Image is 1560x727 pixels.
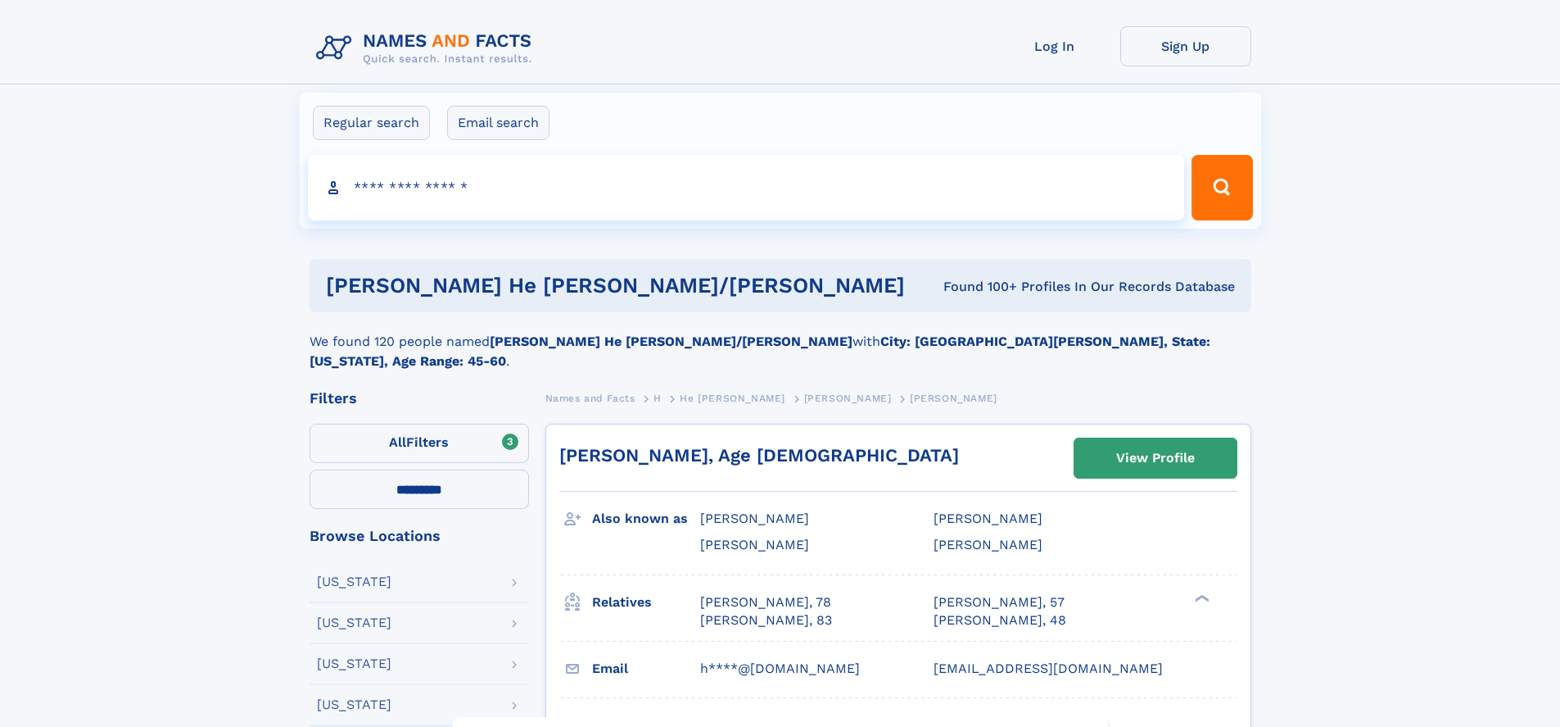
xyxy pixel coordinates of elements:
[910,393,997,404] span: [PERSON_NAME]
[934,593,1065,611] a: [PERSON_NAME], 57
[317,575,391,588] div: [US_STATE]
[317,616,391,629] div: [US_STATE]
[1116,439,1195,477] div: View Profile
[934,511,1042,526] span: [PERSON_NAME]
[317,657,391,670] div: [US_STATE]
[680,388,785,408] a: He [PERSON_NAME]
[317,698,391,711] div: [US_STATE]
[700,511,809,526] span: [PERSON_NAME]
[389,434,406,450] span: All
[924,278,1235,296] div: Found 100+ Profiles In Our Records Database
[490,334,852,349] b: [PERSON_NAME] He [PERSON_NAME]/[PERSON_NAME]
[592,655,700,683] h3: Email
[559,445,959,466] a: [PERSON_NAME], Age [DEMOGRAPHIC_DATA]
[326,275,925,296] h1: [PERSON_NAME] he [PERSON_NAME]/[PERSON_NAME]
[804,393,892,404] span: [PERSON_NAME]
[653,388,662,408] a: H
[934,611,1066,629] a: [PERSON_NAME], 48
[308,155,1185,220] input: search input
[1191,155,1252,220] button: Search Button
[310,26,545,70] img: Logo Names and Facts
[1074,438,1237,478] a: View Profile
[1191,593,1210,603] div: ❯
[700,593,831,611] a: [PERSON_NAME], 78
[700,611,832,629] a: [PERSON_NAME], 83
[310,529,529,543] div: Browse Locations
[447,106,549,140] label: Email search
[545,388,635,408] a: Names and Facts
[989,26,1120,66] a: Log In
[310,391,529,406] div: Filters
[680,393,785,404] span: He [PERSON_NAME]
[804,388,892,408] a: [PERSON_NAME]
[310,424,529,463] label: Filters
[700,537,809,552] span: [PERSON_NAME]
[310,334,1210,369] b: City: [GEOGRAPHIC_DATA][PERSON_NAME], State: [US_STATE], Age Range: 45-60
[1120,26,1251,66] a: Sign Up
[310,312,1251,371] div: We found 120 people named with .
[592,588,700,616] h3: Relatives
[934,661,1163,676] span: [EMAIL_ADDRESS][DOMAIN_NAME]
[934,537,1042,552] span: [PERSON_NAME]
[313,106,430,140] label: Regular search
[653,393,662,404] span: H
[592,505,700,533] h3: Also known as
